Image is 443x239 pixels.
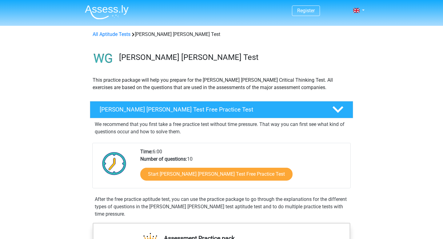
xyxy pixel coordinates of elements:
b: Number of questions: [140,156,187,162]
img: watson glaser test [90,45,116,72]
h4: [PERSON_NAME] [PERSON_NAME] Test Free Practice Test [100,106,322,113]
a: Start [PERSON_NAME] [PERSON_NAME] Test Free Practice Test [140,168,293,181]
div: [PERSON_NAME] [PERSON_NAME] Test [90,31,353,38]
div: After the free practice aptitude test, you can use the practice package to go through the explana... [92,196,351,218]
div: 6:00 10 [136,148,350,188]
a: Register [297,8,315,14]
a: [PERSON_NAME] [PERSON_NAME] Test Free Practice Test [87,101,356,118]
b: Time: [140,149,153,155]
h3: [PERSON_NAME] [PERSON_NAME] Test [119,53,348,62]
img: Clock [99,148,130,179]
a: All Aptitude Tests [93,31,130,37]
img: Assessly [85,5,129,19]
p: We recommend that you first take a free practice test without time pressure. That way you can fir... [95,121,348,135]
p: This practice package will help you prepare for the [PERSON_NAME] [PERSON_NAME] Critical Thinking... [93,76,350,91]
